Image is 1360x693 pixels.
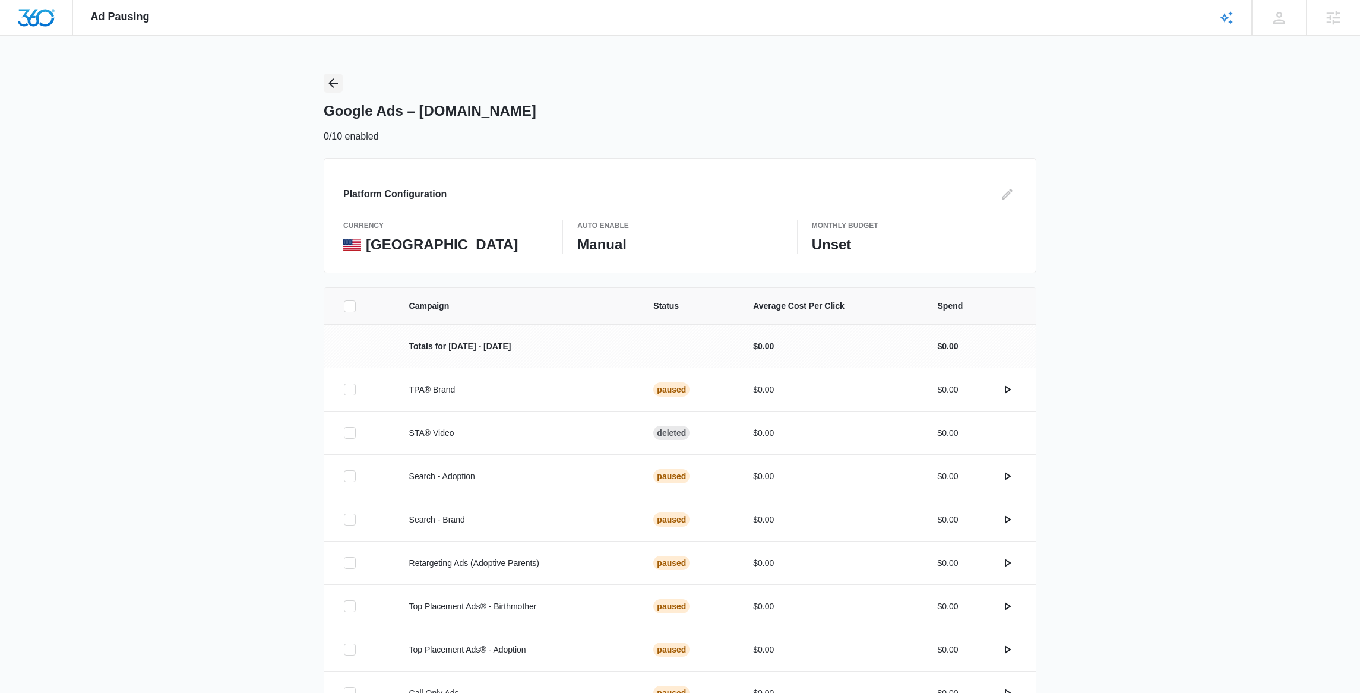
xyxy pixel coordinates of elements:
[409,600,625,613] p: Top Placement Ads® - Birthmother
[653,643,690,657] div: Paused
[653,556,690,570] div: Paused
[938,514,959,526] p: $0.00
[409,340,625,353] p: Totals for [DATE] - [DATE]
[938,384,959,396] p: $0.00
[998,510,1017,529] button: actions.activate
[938,557,959,569] p: $0.00
[653,300,725,312] span: Status
[409,427,625,439] p: STA® Video
[938,427,959,439] p: $0.00
[998,380,1017,399] button: actions.activate
[324,129,379,144] p: 0/10 enabled
[343,220,548,231] p: currency
[409,644,625,656] p: Top Placement Ads® - Adoption
[938,300,1017,312] span: Spend
[753,644,909,656] p: $0.00
[753,340,909,353] p: $0.00
[998,467,1017,486] button: actions.activate
[653,599,690,613] div: Paused
[753,557,909,569] p: $0.00
[409,514,625,526] p: Search - Brand
[653,469,690,483] div: Paused
[812,220,1017,231] p: Monthly Budget
[753,300,909,312] span: Average Cost Per Click
[753,384,909,396] p: $0.00
[938,470,959,483] p: $0.00
[653,382,690,397] div: Paused
[366,236,518,254] p: [GEOGRAPHIC_DATA]
[343,187,447,201] h3: Platform Configuration
[653,426,690,440] div: Deleted
[938,340,959,353] p: $0.00
[753,600,909,613] p: $0.00
[938,600,959,613] p: $0.00
[343,239,361,251] img: United States
[653,512,690,527] div: Paused
[753,470,909,483] p: $0.00
[812,236,1017,254] p: Unset
[753,514,909,526] p: $0.00
[998,553,1017,572] button: actions.activate
[938,644,959,656] p: $0.00
[409,470,625,483] p: Search - Adoption
[998,640,1017,659] button: actions.activate
[409,557,625,569] p: Retargeting Ads (Adoptive Parents)
[409,384,625,396] p: TPA® Brand
[577,236,782,254] p: Manual
[577,220,782,231] p: Auto Enable
[753,427,909,439] p: $0.00
[91,11,150,23] span: Ad Pausing
[324,102,536,120] h1: Google Ads – [DOMAIN_NAME]
[998,597,1017,616] button: actions.activate
[998,185,1017,204] button: Edit
[324,74,343,93] button: Back
[409,300,625,312] span: Campaign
